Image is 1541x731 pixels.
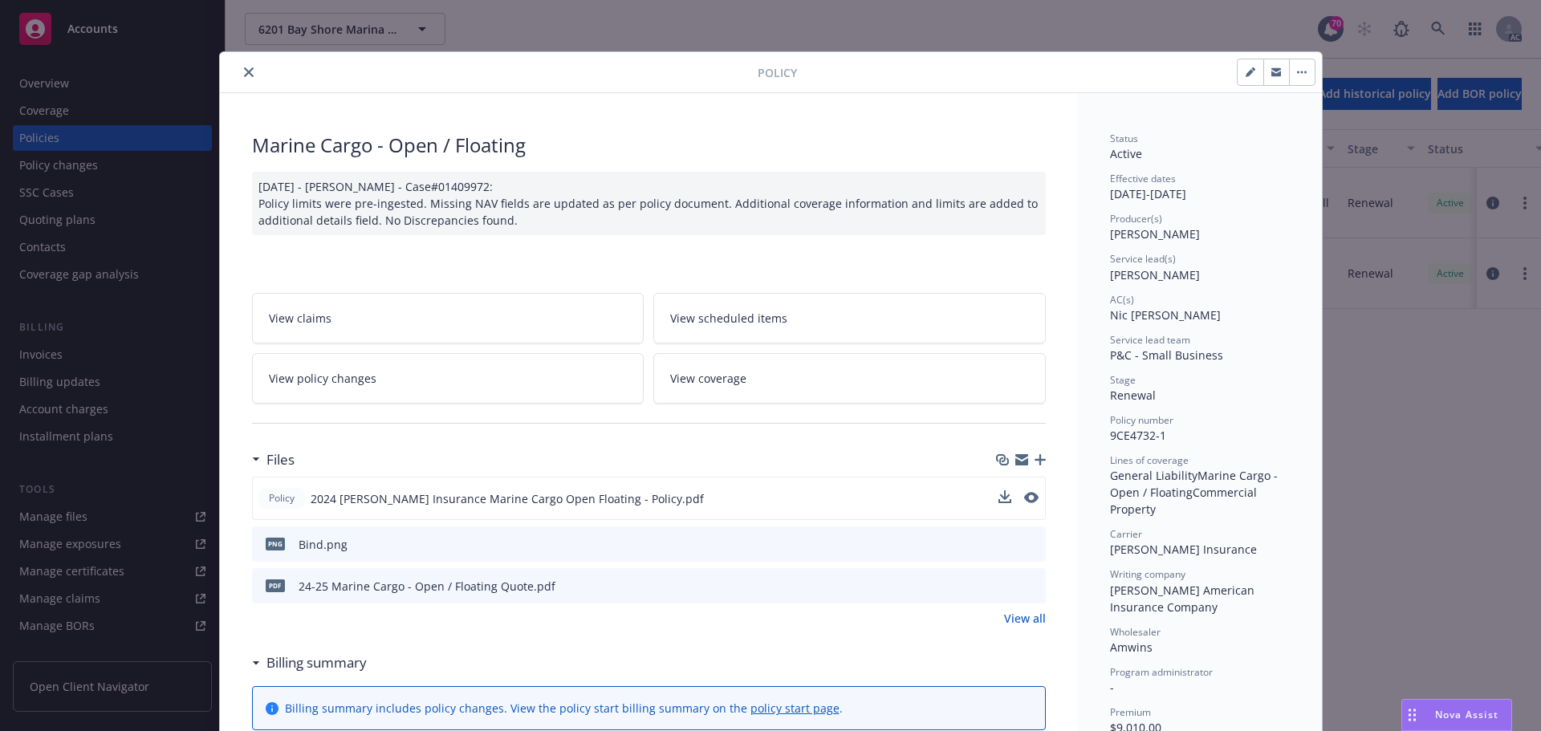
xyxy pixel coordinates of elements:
span: Writing company [1110,567,1185,581]
span: - [1110,680,1114,695]
div: Marine Cargo - Open / Floating [252,132,1046,159]
span: Marine Cargo - Open / Floating [1110,468,1281,500]
span: View scheduled items [670,310,787,327]
span: View coverage [670,370,746,387]
button: download file [999,578,1012,595]
div: Bind.png [299,536,348,553]
h3: Files [266,449,295,470]
span: Policy [266,491,298,506]
span: View policy changes [269,370,376,387]
button: download file [999,536,1012,553]
span: 9CE4732-1 [1110,428,1166,443]
div: Files [252,449,295,470]
button: preview file [1024,492,1039,503]
span: General Liability [1110,468,1197,483]
button: preview file [1025,536,1039,553]
a: View scheduled items [653,293,1046,343]
span: [PERSON_NAME] [1110,267,1200,282]
span: Status [1110,132,1138,145]
span: Commercial Property [1110,485,1260,517]
span: [PERSON_NAME] American Insurance Company [1110,583,1258,615]
a: policy start page [750,701,840,716]
span: Policy number [1110,413,1173,427]
span: Effective dates [1110,172,1176,185]
a: View all [1004,610,1046,627]
button: download file [998,490,1011,507]
button: download file [998,490,1011,503]
div: Billing summary includes policy changes. View the policy start billing summary on the . [285,700,843,717]
div: Drag to move [1402,700,1422,730]
button: preview file [1025,578,1039,595]
div: Billing summary [252,652,367,673]
span: Carrier [1110,527,1142,541]
a: View policy changes [252,353,644,404]
button: preview file [1024,490,1039,507]
span: [PERSON_NAME] Insurance [1110,542,1257,557]
span: View claims [269,310,331,327]
span: Stage [1110,373,1136,387]
span: Wholesaler [1110,625,1161,639]
span: Premium [1110,705,1151,719]
span: Service lead team [1110,333,1190,347]
button: Nova Assist [1401,699,1512,731]
div: 24-25 Marine Cargo - Open / Floating Quote.pdf [299,578,555,595]
span: Active [1110,146,1142,161]
a: View claims [252,293,644,343]
span: Program administrator [1110,665,1213,679]
span: Policy [758,64,797,81]
span: Service lead(s) [1110,252,1176,266]
span: Nic [PERSON_NAME] [1110,307,1221,323]
span: Lines of coverage [1110,453,1189,467]
span: 2024 [PERSON_NAME] Insurance Marine Cargo Open Floating - Policy.pdf [311,490,704,507]
span: Nova Assist [1435,708,1498,721]
span: png [266,538,285,550]
div: [DATE] - [PERSON_NAME] - Case#01409972: Policy limits were pre-ingested. Missing NAV fields are u... [252,172,1046,235]
span: Producer(s) [1110,212,1162,225]
span: Renewal [1110,388,1156,403]
button: close [239,63,258,82]
span: [PERSON_NAME] [1110,226,1200,242]
a: View coverage [653,353,1046,404]
span: Amwins [1110,640,1153,655]
span: pdf [266,579,285,591]
h3: Billing summary [266,652,367,673]
span: AC(s) [1110,293,1134,307]
div: [DATE] - [DATE] [1110,172,1290,202]
span: P&C - Small Business [1110,347,1223,363]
